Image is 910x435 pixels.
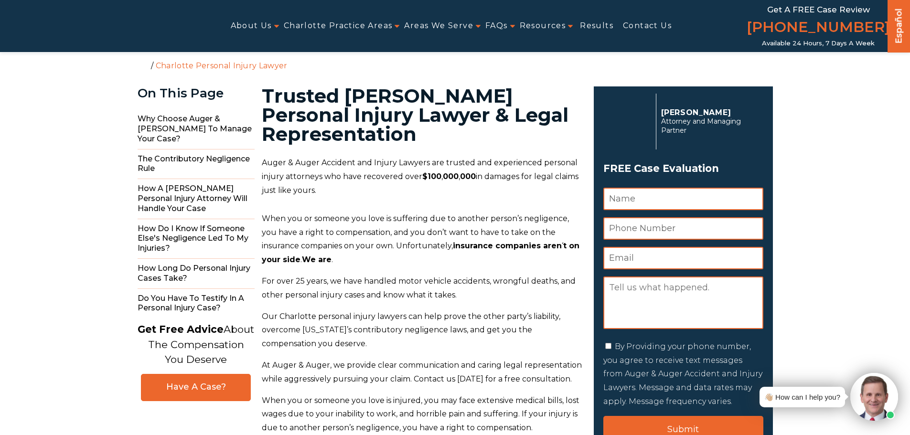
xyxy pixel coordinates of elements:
[262,156,582,197] p: Auger & Auger Accident and Injury Lawyers are trusted and experienced personal injury attorneys w...
[262,310,582,351] p: Our Charlotte personal injury lawyers can help prove the other party’s liability, overcome [US_ST...
[443,172,459,181] strong: 000
[762,40,875,47] span: Available 24 Hours, 7 Days a Week
[262,394,582,435] p: When you or someone you love is injured, you may face extensive medical bills, lost wages due to ...
[764,391,840,403] div: 👋🏼 How can I help you?
[262,275,582,302] p: For over 25 years, we have handled motor vehicle accidents, wrongful deaths, and other personal i...
[262,86,582,144] h1: Trusted [PERSON_NAME] Personal Injury Lawyer & Legal Representation
[151,382,241,393] span: Have A Case?
[140,61,149,69] a: Home
[138,323,224,335] strong: Get Free Advice
[262,359,582,386] p: At Auger & Auger, we provide clear communication and caring legal representation while aggressive...
[850,373,898,421] img: Intaker widget Avatar
[138,322,254,367] p: About The Compensation You Deserve
[747,17,890,40] a: [PHONE_NUMBER]
[138,289,255,318] span: Do You Have to Testify in a Personal Injury Case?
[302,255,332,264] strong: We are
[284,15,393,37] a: Charlotte Practice Areas
[404,15,473,37] a: Areas We Serve
[138,259,255,289] span: How Long do Personal Injury Cases Take?
[453,241,562,250] strong: insurance companies aren
[580,15,613,37] a: Results
[603,188,763,210] input: Name
[603,159,763,178] span: FREE Case Evaluation
[603,217,763,240] input: Phone Number
[153,61,290,70] li: Charlotte Personal Injury Lawyer
[262,212,582,267] p: When you or someone you love is suffering due to another person’s negligence, you have a right to...
[231,15,272,37] a: About Us
[767,5,870,14] span: Get a FREE Case Review
[520,15,566,37] a: Resources
[141,374,251,401] a: Have A Case?
[138,86,255,100] div: On This Page
[485,15,508,37] a: FAQs
[661,117,758,135] span: Attorney and Managing Partner
[138,219,255,259] span: How do I Know if Someone Else's Negligence Led to My Injuries?
[603,247,763,269] input: Email
[6,15,155,38] img: Auger & Auger Accident and Injury Lawyers Logo
[623,15,672,37] a: Contact Us
[138,109,255,149] span: Why Choose Auger & [PERSON_NAME] to Manage Your Case?
[138,179,255,219] span: How a [PERSON_NAME] Personal Injury Attorney Will Handle Your Case
[661,108,758,117] p: [PERSON_NAME]
[603,97,651,145] img: Herbert Auger
[138,149,255,180] span: The Contributory Negligence Rule
[603,342,762,406] label: By Providing your phone number, you agree to receive text messages from Auger & Auger Accident an...
[422,172,441,181] strong: $100
[460,172,476,181] strong: 000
